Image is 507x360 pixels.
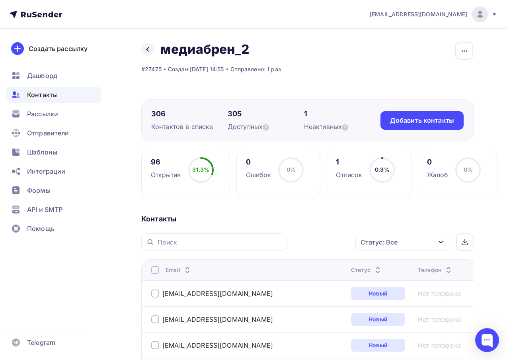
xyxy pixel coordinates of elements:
div: Новый [351,287,405,300]
span: Дашборд [27,71,57,80]
a: Нет телефона [418,340,461,350]
div: Статус: Все [361,237,398,247]
a: [EMAIL_ADDRESS][DOMAIN_NAME] [162,341,273,349]
a: [EMAIL_ADDRESS][DOMAIN_NAME] [162,290,273,297]
span: 31.3% [192,166,209,173]
div: Добавить контакты [390,116,454,125]
a: Нет телефона [418,289,461,298]
div: Телефон [418,266,453,274]
div: Доступных [228,122,304,131]
div: 306 [151,109,228,119]
div: Создать рассылку [29,44,88,53]
span: Шаблоны [27,147,57,157]
div: Новый [351,313,405,326]
div: 305 [228,109,304,119]
a: Отправители [6,125,101,141]
h2: медиабрен_2 [160,41,250,57]
div: 1 [336,157,362,167]
div: Жалоб [427,170,448,180]
div: 96 [151,157,181,167]
div: Открытия [151,170,181,180]
div: 0 [427,157,448,167]
div: Новый [351,339,405,352]
div: #27475 [141,65,162,73]
a: [EMAIL_ADDRESS][DOMAIN_NAME] [162,315,273,323]
div: Неактивных [304,122,380,131]
div: Отписок [336,170,362,180]
button: Статус: Все [355,233,450,251]
span: 0.3% [375,166,390,173]
div: Отправлено: 1 раз [230,65,281,73]
a: Рассылки [6,106,101,122]
a: Формы [6,182,101,198]
div: Ошибок [246,170,271,180]
a: Контакты [6,87,101,103]
span: Помощь [27,224,55,233]
span: Интеграции [27,166,65,176]
div: 1 [304,109,380,119]
a: [EMAIL_ADDRESS][DOMAIN_NAME] [370,6,497,22]
span: 0% [464,166,473,173]
div: Создан [DATE] 14:55 [168,65,224,73]
div: 0 [246,157,271,167]
a: Дашборд [6,68,101,84]
span: Контакты [27,90,58,100]
div: Статус [351,266,382,274]
span: Отправители [27,128,69,138]
span: API и SMTP [27,205,62,214]
span: Telegram [27,338,55,347]
span: [EMAIL_ADDRESS][DOMAIN_NAME] [370,10,467,18]
a: Нет телефона [418,315,461,324]
input: Поиск [158,238,282,247]
span: Формы [27,186,51,195]
div: Контактов в списке [151,122,228,131]
span: Рассылки [27,109,58,119]
div: Email [166,266,192,274]
a: Шаблоны [6,144,101,160]
div: Контакты [141,214,474,224]
span: 0% [287,166,296,173]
